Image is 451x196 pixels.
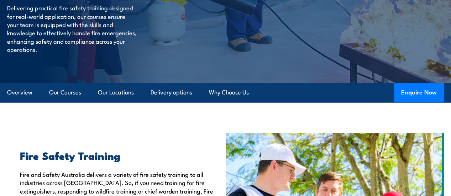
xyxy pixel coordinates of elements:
[151,83,192,102] a: Delivery options
[7,83,32,102] a: Overview
[49,83,81,102] a: Our Courses
[98,83,134,102] a: Our Locations
[7,4,137,53] p: Delivering practical fire safety training designed for real-world application, our courses ensure...
[394,83,444,102] button: Enquire Now
[20,151,215,160] h2: Fire Safety Training
[209,83,249,102] a: Why Choose Us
